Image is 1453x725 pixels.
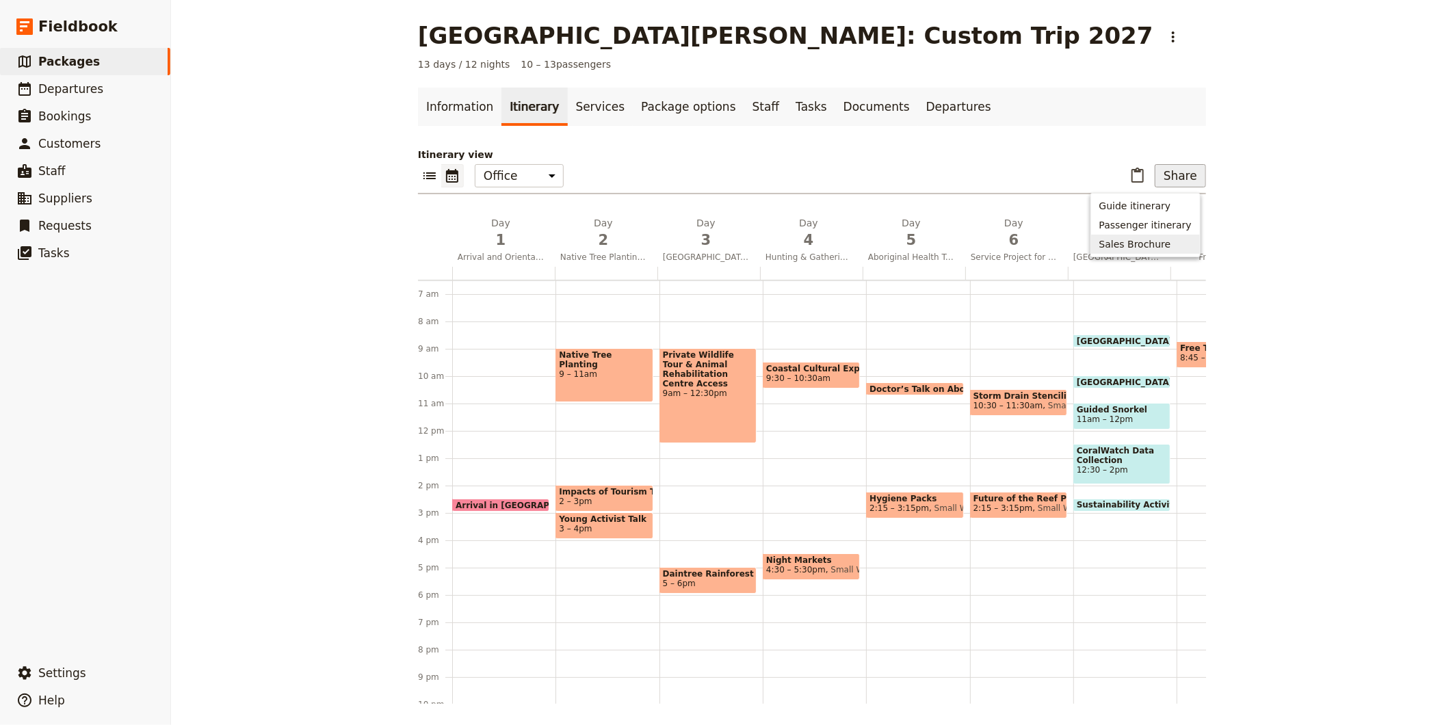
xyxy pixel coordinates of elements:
span: Suppliers [38,192,92,205]
button: Paste itinerary item [1126,164,1149,187]
span: Impacts of Tourism Talk [559,487,649,497]
span: 3 [663,230,749,250]
div: [GEOGRAPHIC_DATA] [1073,334,1170,347]
span: Settings [38,666,86,680]
span: 4:30 – 5:30pm [766,565,826,575]
span: Bookings [38,109,91,123]
div: Free Time8:45 – 9:45amSmall World Journeys [1177,341,1274,368]
span: [GEOGRAPHIC_DATA] [1077,337,1179,345]
span: Arrival in [GEOGRAPHIC_DATA] [456,501,603,510]
div: 9 am [418,343,452,354]
span: Free Time [1180,343,1270,353]
span: Packages [38,55,100,68]
a: Tasks [787,88,835,126]
button: Day6Service Project for The Reef and Future of The Reef Presentation [965,216,1068,267]
a: Itinerary [501,88,567,126]
span: Customers [38,137,101,150]
button: Calendar view [441,164,464,187]
span: Hygiene Packs [869,494,960,503]
span: 13 days / 12 nights [418,57,510,71]
span: Guide itinerary [1099,199,1171,213]
div: 9 pm [418,672,452,683]
a: Services [568,88,633,126]
a: Staff [744,88,788,126]
h2: Day [765,216,852,250]
button: Sales Brochure [1091,235,1200,254]
div: 7 am [418,289,452,300]
div: 12 pm [418,425,452,436]
div: CoralWatch Data Collection12:30 – 2pm [1073,444,1170,484]
span: [GEOGRAPHIC_DATA] Snorkelling, Reef Service Project and [GEOGRAPHIC_DATA] [1068,252,1165,263]
span: Storm Drain Stenciling: Advocacy for Marine Sustainability [973,391,1064,401]
div: 8 am [418,316,452,327]
span: 10 – 13 passengers [521,57,612,71]
h2: Day [868,216,954,250]
div: 5 pm [418,562,452,573]
span: 2 – 3pm [559,497,592,506]
span: 1 [458,230,544,250]
span: 4 [765,230,852,250]
h2: Day [560,216,646,250]
div: Private Wildlife Tour & Animal Rehabilitation Centre Access9am – 12:30pm [659,348,757,443]
span: Private Wildlife Tour & Animal Rehabilitation Centre Access [663,350,753,388]
button: Actions [1162,25,1185,49]
span: 2:15 – 3:15pm [973,503,1033,513]
p: Itinerary view [418,148,1206,161]
div: 11 am [418,398,452,409]
div: 1 pm [418,453,452,464]
span: Small World Journeys [1043,401,1135,410]
div: 3 pm [418,507,452,518]
div: Storm Drain Stenciling: Advocacy for Marine Sustainability10:30 – 11:30amSmall World Journeys [970,389,1067,416]
span: 12:30 – 2pm [1077,465,1167,475]
span: Night Markets [766,555,856,565]
div: Native Tree Planting9 – 11am [555,348,653,402]
span: 11am – 12pm [1077,414,1134,424]
div: 4 pm [418,535,452,546]
span: Service Project for The Reef and Future of The Reef Presentation [965,252,1062,263]
h2: Day [663,216,749,250]
span: 3 – 4pm [559,524,592,533]
span: Help [38,694,65,707]
span: CoralWatch Data Collection [1077,446,1167,465]
h2: Day [971,216,1057,250]
span: 8:45 – 9:45am [1180,353,1240,362]
div: Hygiene Packs2:15 – 3:15pmSmall World Journeys [866,492,963,518]
button: Guide itinerary [1091,196,1200,215]
button: Day2Native Tree Planting, Impacts of Tourism and Local Activist talks [555,216,657,267]
span: [GEOGRAPHIC_DATA] and [GEOGRAPHIC_DATA] [657,252,755,263]
span: Small World Journeys [929,503,1021,513]
a: Departures [918,88,999,126]
span: 5 – 6pm [663,579,696,588]
span: Native Tree Planting [559,350,649,369]
div: Guided Snorkel11am – 12pm [1073,403,1170,430]
div: Arrival in [GEOGRAPHIC_DATA] [452,499,549,512]
a: Information [418,88,501,126]
span: 2:15 – 3:15pm [869,503,929,513]
div: Coastal Cultural Experience9:30 – 10:30am [763,362,860,388]
a: Documents [835,88,918,126]
span: Guided Snorkel [1077,405,1167,414]
span: Coastal Cultural Experience [766,364,856,373]
a: Package options [633,88,744,126]
span: 10:30 – 11:30am [973,401,1043,410]
span: Fieldbook [38,16,118,37]
span: Aboriginal Health Talk and Service Project [863,252,960,263]
span: Doctor’s Talk on Aboriginal Health [869,384,1034,393]
span: Staff [38,164,66,178]
button: Share [1155,164,1206,187]
span: Departures [38,82,103,96]
span: 2 [560,230,646,250]
span: [GEOGRAPHIC_DATA] [1077,378,1179,386]
h1: [GEOGRAPHIC_DATA][PERSON_NAME]: Custom Trip 2027 [418,22,1153,49]
button: Day1Arrival and Orientation [452,216,555,267]
div: 8 pm [418,644,452,655]
span: Small World Journeys [826,565,918,575]
button: Day5Aboriginal Health Talk and Service Project [863,216,965,267]
span: 9am – 12:30pm [663,388,753,398]
span: Tasks [38,246,70,260]
button: Passenger itinerary [1091,215,1200,235]
div: 6 pm [418,590,452,601]
div: Sustainability Activity [1073,499,1170,512]
div: [GEOGRAPHIC_DATA] [1073,375,1170,388]
span: 5 [868,230,954,250]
